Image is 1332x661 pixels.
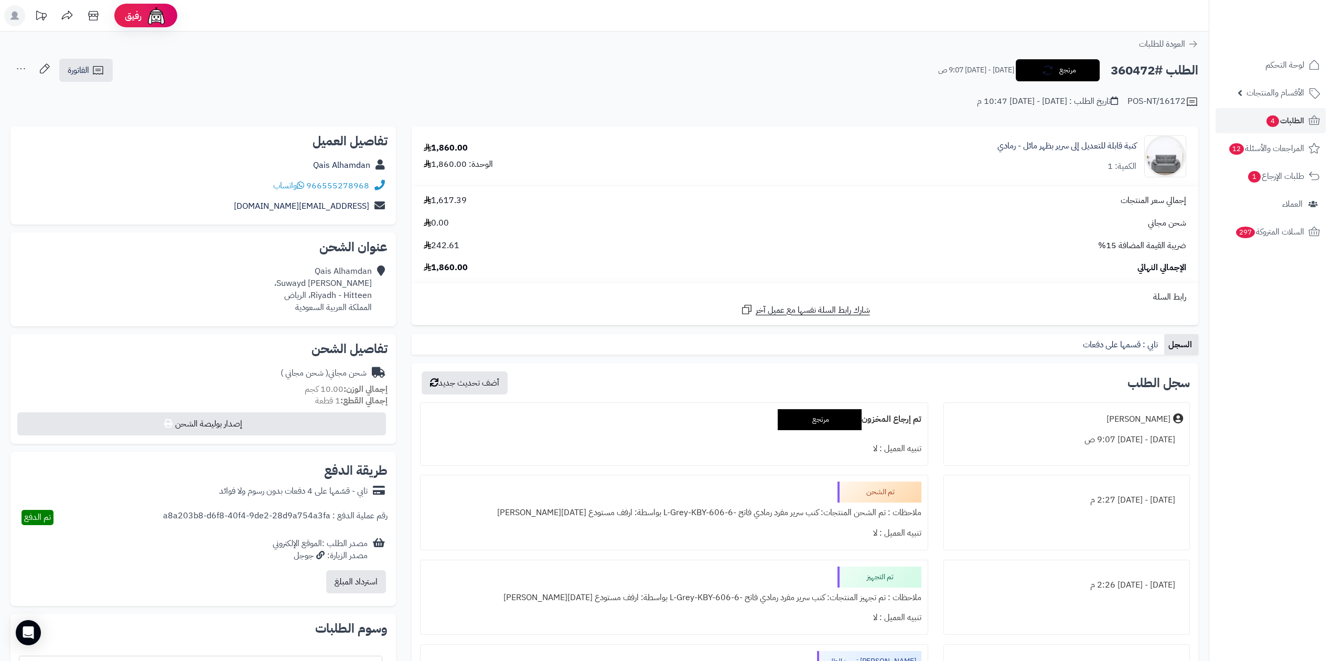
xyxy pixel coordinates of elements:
[1216,136,1326,161] a: المراجعات والأسئلة12
[427,439,921,459] div: تنبيه العميل : لا
[305,383,388,396] small: 10.00 كجم
[1216,191,1326,217] a: العملاء
[1235,225,1304,239] span: السلات المتروكة
[146,5,167,26] img: ai-face.png
[862,413,921,425] b: تم إرجاع المخزون
[837,567,921,588] div: تم التجهيز
[1247,86,1304,100] span: الأقسام والمنتجات
[234,200,369,212] a: [EMAIL_ADDRESS][DOMAIN_NAME]
[424,142,468,154] div: 1,860.00
[17,412,386,435] button: إصدار بوليصة الشحن
[315,395,388,407] small: 1 قطعة
[19,241,388,253] h2: عنوان الشحن
[306,179,369,192] a: 966555278968
[1016,59,1100,81] button: مرتجع
[837,482,921,503] div: تم الشحن
[1111,60,1198,81] h2: الطلب #360472
[19,622,388,635] h2: وسوم الطلبات
[340,395,388,407] strong: إجمالي القطع:
[1079,334,1164,355] a: تابي : قسمها على دفعات
[1148,217,1186,229] span: شحن مجاني
[1139,38,1198,50] a: العودة للطلبات
[1216,108,1326,133] a: الطلبات4
[950,430,1183,450] div: [DATE] - [DATE] 9:07 ص
[1261,24,1322,46] img: logo-2.png
[424,262,468,274] span: 1,860.00
[1127,377,1190,389] h3: سجل الطلب
[1107,413,1170,425] div: [PERSON_NAME]
[778,409,862,430] div: مرتجع
[416,291,1194,303] div: رابط السلة
[424,195,467,207] span: 1,617.39
[1216,164,1326,189] a: طلبات الإرجاع1
[950,490,1183,510] div: [DATE] - [DATE] 2:27 م
[1127,95,1198,108] div: POS-NT/16172
[938,65,1014,76] small: [DATE] - [DATE] 9:07 ص
[997,140,1136,152] a: كنبة قابلة للتعديل إلى سرير بظهر مائل - رمادي
[324,464,388,477] h2: طريقة الدفع
[16,620,41,645] div: Open Intercom Messenger
[427,523,921,543] div: تنبيه العميل : لا
[273,179,304,192] a: واتساب
[273,550,368,562] div: مصدر الزيارة: جوجل
[422,371,508,395] button: أضف تحديث جديد
[1145,135,1186,177] img: 1748346358-1-90x90.jpg
[1265,58,1304,72] span: لوحة التحكم
[313,159,370,172] a: Qais Alhamdan
[219,485,368,497] div: تابي - قسّمها على 4 دفعات بدون رسوم ولا فوائد
[424,158,493,170] div: الوحدة: 1,860.00
[1098,240,1186,252] span: ضريبة القيمة المضافة 15%
[19,135,388,147] h2: تفاصيل العميل
[1265,113,1304,128] span: الطلبات
[1248,171,1261,183] span: 1
[125,9,142,22] span: رفيق
[1247,169,1304,184] span: طلبات الإرجاع
[424,240,459,252] span: 242.61
[1216,219,1326,244] a: السلات المتروكة297
[427,588,921,608] div: ملاحظات : تم تجهيز المنتجات: كنب سرير مفرد رمادي فاتح -L-Grey-KBY-606-6 بواسطة: ارفف مستودع [DATE...
[1228,141,1304,156] span: المراجعات والأسئلة
[1121,195,1186,207] span: إجمالي سعر المنتجات
[1139,38,1185,50] span: العودة للطلبات
[19,343,388,355] h2: تفاصيل الشحن
[1108,161,1136,173] div: الكمية: 1
[950,575,1183,595] div: [DATE] - [DATE] 2:26 م
[1282,197,1303,211] span: العملاء
[28,5,54,29] a: تحديثات المنصة
[1266,115,1280,127] span: 4
[1164,334,1198,355] a: السجل
[281,367,367,379] div: شحن مجاني
[274,265,372,313] div: Qais Alhamdan Suwayd [PERSON_NAME]، Riyadh - Hitteen، الرياض المملكة العربية السعودية
[163,510,388,525] div: رقم عملية الدفع : a8a203b8-d6f8-40f4-9de2-28d9a754a3fa
[424,217,449,229] span: 0.00
[281,367,328,379] span: ( شحن مجاني )
[68,64,89,77] span: الفاتورة
[343,383,388,396] strong: إجمالي الوزن:
[977,95,1118,108] div: تاريخ الطلب : [DATE] - [DATE] 10:47 م
[1229,143,1244,155] span: 12
[1216,52,1326,78] a: لوحة التحكم
[1137,262,1186,274] span: الإجمالي النهائي
[273,538,368,562] div: مصدر الطلب :الموقع الإلكتروني
[59,59,113,82] a: الفاتورة
[326,570,386,593] button: استرداد المبلغ
[427,607,921,628] div: تنبيه العميل : لا
[24,511,51,524] span: تم الدفع
[740,303,870,316] a: شارك رابط السلة نفسها مع عميل آخر
[1236,227,1255,239] span: 297
[427,503,921,523] div: ملاحظات : تم الشحن المنتجات: كنب سرير مفرد رمادي فاتح -L-Grey-KBY-606-6 بواسطة: ارفف مستودع [DATE...
[756,304,870,316] span: شارك رابط السلة نفسها مع عميل آخر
